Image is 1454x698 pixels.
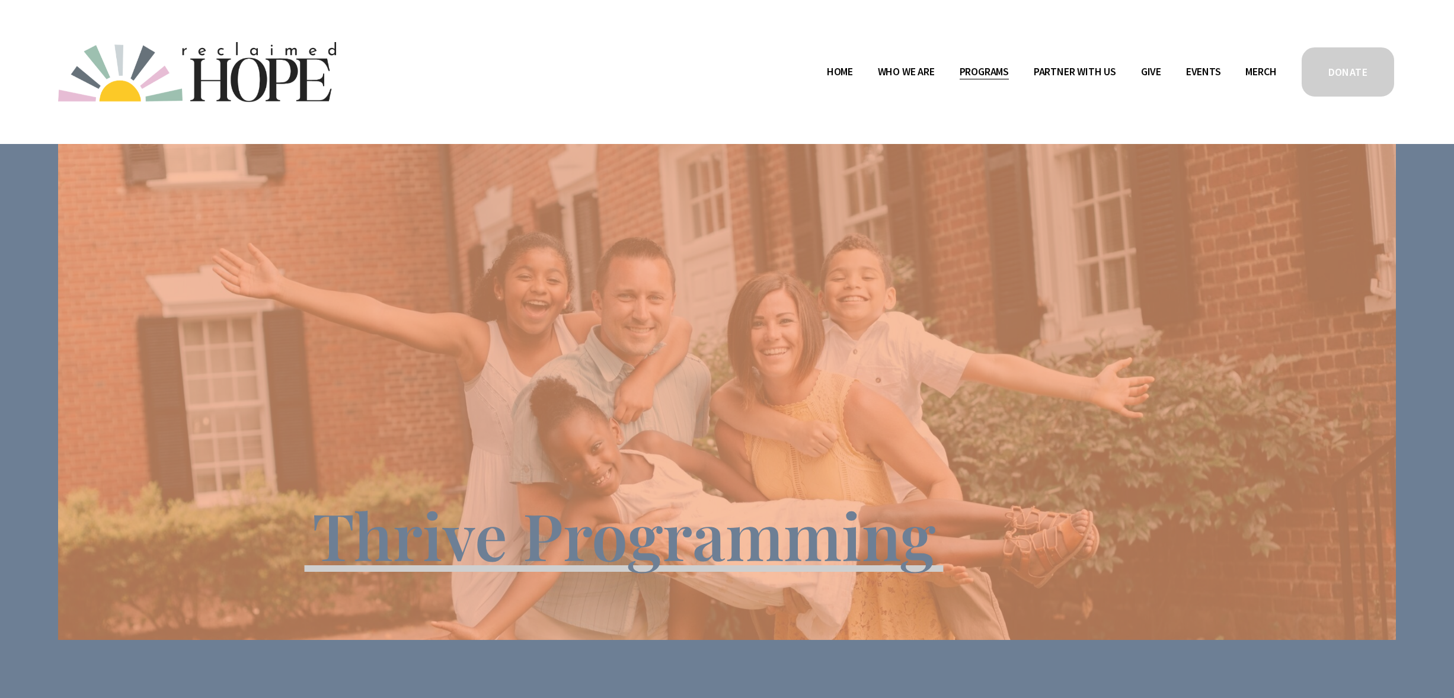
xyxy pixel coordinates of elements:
[960,63,1009,81] span: Programs
[1300,46,1396,98] a: DONATE
[1034,63,1116,81] span: Partner With Us
[58,42,336,102] img: Reclaimed Hope Initiative
[1245,62,1276,81] a: Merch
[1141,62,1161,81] a: Give
[827,62,853,81] a: Home
[878,62,935,81] a: folder dropdown
[1186,62,1221,81] a: Events
[878,63,935,81] span: Who We Are
[312,491,935,577] span: Thrive Programming
[1034,62,1116,81] a: folder dropdown
[960,62,1009,81] a: folder dropdown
